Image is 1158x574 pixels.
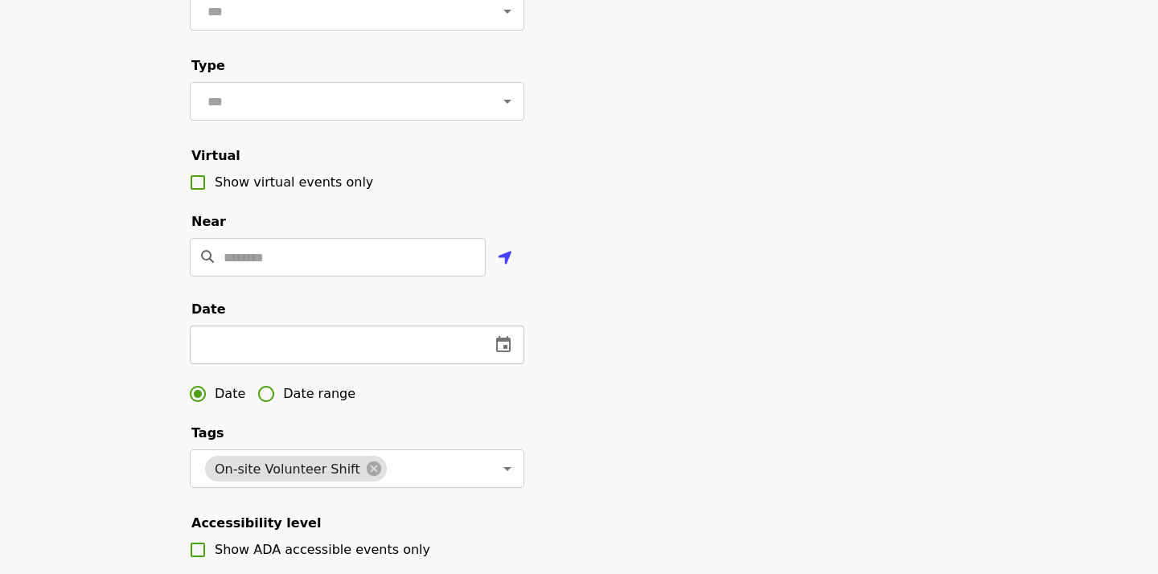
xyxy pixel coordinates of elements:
[498,248,512,268] i: location-arrow icon
[201,249,214,264] i: search icon
[191,148,240,163] span: Virtual
[283,384,355,404] span: Date range
[191,214,226,229] span: Near
[191,425,224,441] span: Tags
[224,238,486,277] input: Location
[205,461,370,477] span: On-site Volunteer Shift
[484,326,523,364] button: change date
[215,384,245,404] span: Date
[191,301,226,317] span: Date
[191,515,321,531] span: Accessibility level
[496,90,519,113] button: Open
[191,58,225,73] span: Type
[215,542,430,557] span: Show ADA accessible events only
[486,240,524,278] button: Use my location
[496,457,519,480] button: Open
[215,174,373,190] span: Show virtual events only
[205,456,387,482] div: On-site Volunteer Shift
